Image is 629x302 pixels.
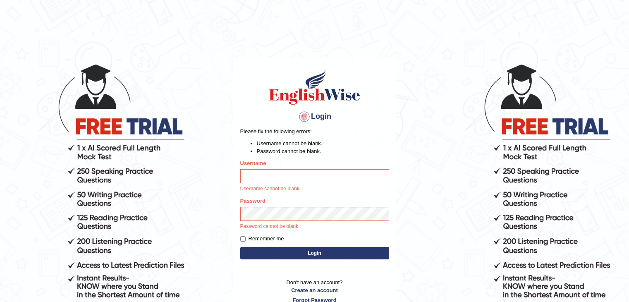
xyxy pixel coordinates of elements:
[268,69,362,106] img: Logo of English Wise sign in for intelligent practice with AI
[240,197,265,205] label: Password
[240,236,246,242] input: Remember me
[240,286,389,294] a: Create an account
[257,147,389,155] li: Password cannot be blank.
[257,139,389,147] li: Username cannot be blank.
[240,223,389,230] p: Password cannot be blank.
[240,159,266,167] label: Username
[240,110,389,123] h4: Login
[240,185,389,193] p: Username cannot be blank.
[240,127,389,135] p: Please fix the following errors:
[240,235,284,243] label: Remember me
[240,247,389,259] button: Login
